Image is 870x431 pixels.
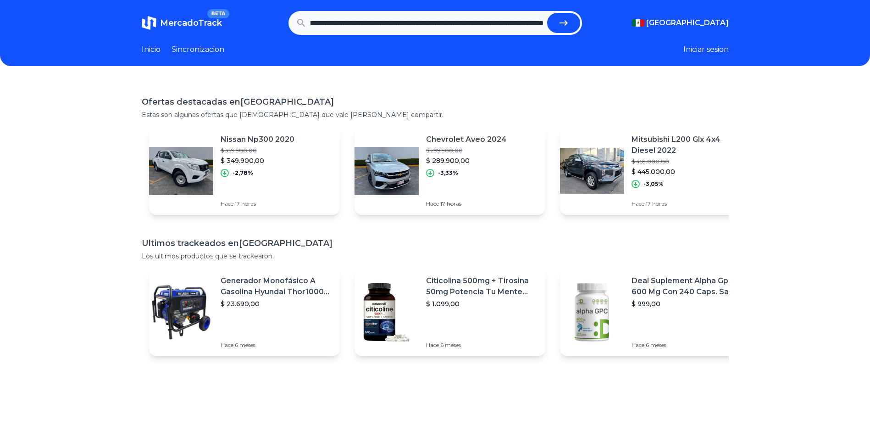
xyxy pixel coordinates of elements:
p: Citicolina 500mg + Tirosina 50mg Potencia Tu Mente (120caps) Sabor Sin Sabor [426,275,538,297]
button: Iniciar sesion [683,44,729,55]
h1: Ultimos trackeados en [GEOGRAPHIC_DATA] [142,237,729,250]
p: $ 349.900,00 [221,156,294,165]
a: Featured imageNissan Np300 2020$ 359.900,00$ 349.900,00-2,78%Hace 17 horas [149,127,340,215]
img: Featured image [355,139,419,203]
p: -3,33% [438,169,458,177]
p: Hace 17 horas [632,200,743,207]
a: Featured imageMitsubishi L200 Glx 4x4 Diesel 2022$ 459.000,00$ 445.000,00-3,05%Hace 17 horas [560,127,751,215]
img: Featured image [560,280,624,344]
p: $ 289.900,00 [426,156,507,165]
p: $ 1.099,00 [426,299,538,308]
a: Featured imageDeal Suplement Alpha Gpc 600 Mg Con 240 Caps. Salud Cerebral Sabor S/n$ 999,00Hace ... [560,268,751,356]
p: Hace 6 meses [632,341,743,349]
p: $ 23.690,00 [221,299,332,308]
p: Hace 6 meses [426,341,538,349]
img: MercadoTrack [142,16,156,30]
p: $ 459.000,00 [632,158,743,165]
p: Deal Suplement Alpha Gpc 600 Mg Con 240 Caps. Salud Cerebral Sabor S/n [632,275,743,297]
h1: Ofertas destacadas en [GEOGRAPHIC_DATA] [142,95,729,108]
button: [GEOGRAPHIC_DATA] [632,17,729,28]
span: MercadoTrack [160,18,222,28]
span: [GEOGRAPHIC_DATA] [646,17,729,28]
img: Featured image [560,139,624,203]
a: Featured imageGenerador Monofásico A Gasolina Hyundai Thor10000 P 11.5 Kw$ 23.690,00Hace 6 meses [149,268,340,356]
p: Hace 17 horas [221,200,294,207]
p: Generador Monofásico A Gasolina Hyundai Thor10000 P 11.5 Kw [221,275,332,297]
p: $ 299.900,00 [426,147,507,154]
a: Inicio [142,44,161,55]
p: Chevrolet Aveo 2024 [426,134,507,145]
p: Estas son algunas ofertas que [DEMOGRAPHIC_DATA] que vale [PERSON_NAME] compartir. [142,110,729,119]
a: MercadoTrackBETA [142,16,222,30]
img: Featured image [355,280,419,344]
p: -3,05% [643,180,664,188]
p: Hace 6 meses [221,341,332,349]
p: $ 999,00 [632,299,743,308]
p: Los ultimos productos que se trackearon. [142,252,729,261]
img: Mexico [632,19,644,27]
img: Featured image [149,280,213,344]
span: BETA [207,9,229,18]
a: Featured imageChevrolet Aveo 2024$ 299.900,00$ 289.900,00-3,33%Hace 17 horas [355,127,545,215]
img: Featured image [149,139,213,203]
p: -2,78% [233,169,253,177]
p: $ 359.900,00 [221,147,294,154]
a: Sincronizacion [172,44,224,55]
p: Hace 17 horas [426,200,507,207]
p: $ 445.000,00 [632,167,743,176]
p: Nissan Np300 2020 [221,134,294,145]
a: Featured imageCiticolina 500mg + Tirosina 50mg Potencia Tu Mente (120caps) Sabor Sin Sabor$ 1.099... [355,268,545,356]
p: Mitsubishi L200 Glx 4x4 Diesel 2022 [632,134,743,156]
